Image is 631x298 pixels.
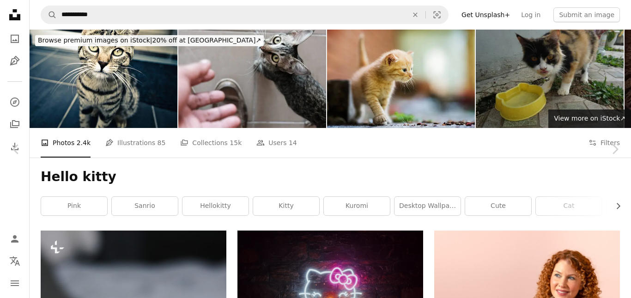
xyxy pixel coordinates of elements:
[599,105,631,194] a: Next
[158,138,166,148] span: 85
[289,138,297,148] span: 14
[230,138,242,148] span: 15k
[405,6,425,24] button: Clear
[476,30,624,128] img: tricolor cats want to drink water in a yellow hello kitty shaped container
[456,7,516,22] a: Get Unsplash+
[324,197,390,215] a: kuromi
[30,30,177,128] img: Hello Kitty
[6,230,24,248] a: Log in / Sign up
[6,274,24,292] button: Menu
[536,197,602,215] a: cat
[112,197,178,215] a: sanrio
[6,93,24,111] a: Explore
[554,115,625,122] span: View more on iStock ↗
[548,109,631,128] a: View more on iStock↗
[41,6,449,24] form: Find visuals sitewide
[253,197,319,215] a: kitty
[41,6,57,24] button: Search Unsplash
[38,36,152,44] span: Browse premium images on iStock |
[41,169,620,185] h1: Hello kitty
[6,52,24,70] a: Illustrations
[256,128,297,158] a: Users 14
[327,30,475,128] img: Hello, I`m Kitty
[180,128,242,158] a: Collections 15k
[426,6,448,24] button: Visual search
[553,7,620,22] button: Submit an image
[6,30,24,48] a: Photos
[589,128,620,158] button: Filters
[105,128,165,158] a: Illustrations 85
[610,197,620,215] button: scroll list to the right
[182,197,249,215] a: hellokitty
[465,197,531,215] a: cute
[516,7,546,22] a: Log in
[178,30,326,128] img: Hello kitty
[30,30,269,52] a: Browse premium images on iStock|20% off at [GEOGRAPHIC_DATA]↗
[41,197,107,215] a: pink
[38,36,261,44] span: 20% off at [GEOGRAPHIC_DATA] ↗
[6,252,24,270] button: Language
[237,288,423,297] a: a neon hello kitty sign on a brick wall
[394,197,461,215] a: desktop wallpaper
